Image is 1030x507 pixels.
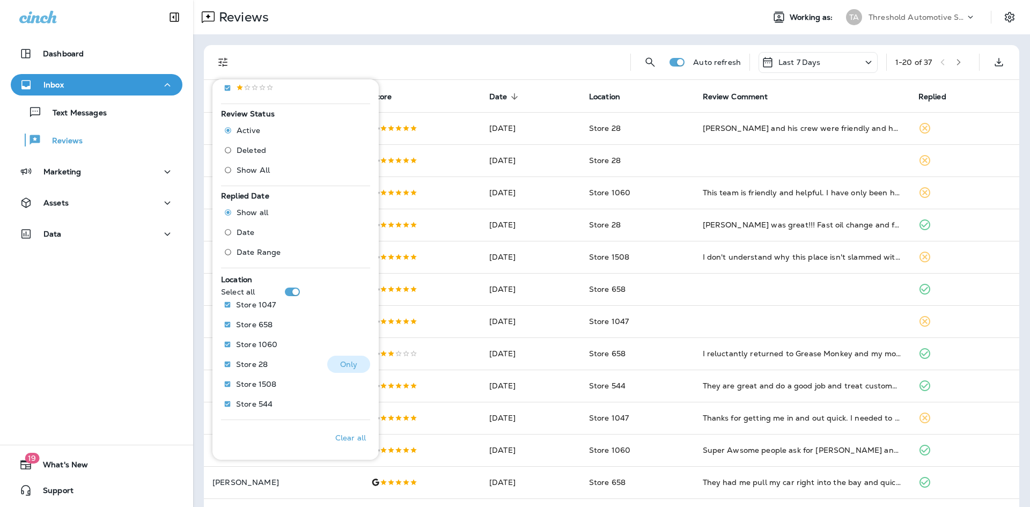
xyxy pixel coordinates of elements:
button: Search Reviews [639,52,661,73]
td: [DATE] [481,112,580,144]
p: Text Messages [42,108,107,119]
td: [DATE] [481,402,580,434]
div: This team is friendly and helpful. I have only been here twice but they have been amazing each ti... [703,187,901,198]
span: Store 1060 [589,188,630,197]
button: Support [11,480,182,501]
button: Reviews [11,129,182,151]
p: Clear all [335,433,366,442]
span: Review Status [221,109,275,119]
p: Auto refresh [693,58,741,67]
div: Filters [212,73,379,460]
span: Store 658 [589,477,626,487]
span: Date [489,92,521,101]
span: Store 1047 [589,317,629,326]
td: [DATE] [481,144,580,177]
p: Marketing [43,167,81,176]
span: Show all [237,208,268,217]
span: Store 658 [589,349,626,358]
td: [DATE] [481,273,580,305]
div: Super Awsome people ask for Joseph and Nick they are so amazing and treated us like kings totally... [703,445,901,455]
span: What's New [32,460,88,473]
span: Score [371,92,392,101]
div: Danny and his crew were friendly and honest with what my car needed. Oil change was quick and mad... [703,123,901,134]
button: Text Messages [11,101,182,123]
p: Assets [43,199,69,207]
span: Location [589,92,634,101]
p: Reviews [215,9,269,25]
span: Replied Date [221,191,269,201]
button: Inbox [11,74,182,95]
button: Data [11,223,182,245]
span: Date Range [237,248,281,256]
p: Store 1508 [236,380,276,388]
span: 19 [25,453,39,464]
span: Store 28 [589,220,621,230]
div: They had me pull my car right into the bay and quickly and kindly diagnosed the problem and fixed... [703,477,901,488]
p: Store 28 [236,360,268,369]
span: Store 28 [589,123,621,133]
span: Working as: [790,13,835,22]
span: Review Comment [703,92,782,101]
td: [DATE] [481,466,580,498]
button: Assets [11,192,182,214]
p: Store 544 [236,400,273,408]
button: Collapse Sidebar [159,6,189,28]
div: I don't understand why this place isn't slammed with cars everyday! The service is top tier, the ... [703,252,901,262]
button: 19What's New [11,454,182,475]
div: They are great and do a good job and treat customers well! [703,380,901,391]
button: Filters [212,52,234,73]
td: [DATE] [481,209,580,241]
p: Reviews [41,136,83,146]
div: 1 - 20 of 37 [895,58,932,67]
button: Clear all [331,424,370,451]
span: Store 658 [589,284,626,294]
div: Jared was great!!! Fast oil change and friendly service! [703,219,901,230]
span: Active [237,126,260,135]
button: Settings [1000,8,1019,27]
p: Dashboard [43,49,84,58]
span: Date [237,228,255,237]
p: Last 7 Days [778,58,821,67]
td: [DATE] [481,370,580,402]
span: Score [371,92,406,101]
span: Replied [918,92,946,101]
td: [DATE] [481,177,580,209]
button: Only [327,356,370,373]
span: Support [32,486,73,499]
p: Store 1060 [236,340,277,349]
p: Threshold Automotive Service dba Grease Monkey [869,13,965,21]
span: Store 1060 [589,445,630,455]
td: [DATE] [481,337,580,370]
span: Store 544 [589,381,626,391]
button: Dashboard [11,43,182,64]
p: Store 1047 [236,300,276,309]
span: Location [221,275,252,284]
p: Only [340,360,358,369]
td: [DATE] [481,241,580,273]
div: I reluctantly returned to Grease Monkey and my motivation was to benefit from an offer to get $50... [703,348,901,359]
p: Data [43,230,62,238]
p: Inbox [43,80,64,89]
span: Store 28 [589,156,621,165]
p: Select all [221,288,255,296]
span: Show All [237,166,270,174]
td: [DATE] [481,305,580,337]
span: Review Comment [703,92,768,101]
td: [DATE] [481,434,580,466]
button: Export as CSV [988,52,1010,73]
span: Location [589,92,620,101]
div: TA [846,9,862,25]
p: [PERSON_NAME] [212,478,354,487]
span: Store 1047 [589,413,629,423]
span: Replied [918,92,960,101]
div: Thanks for getting me in and out quick. I needed to get on the road and they got me in and out in... [703,413,901,423]
span: Store 1508 [589,252,629,262]
span: Date [489,92,507,101]
p: Store 658 [236,320,273,329]
button: Marketing [11,161,182,182]
span: Deleted [237,146,266,155]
